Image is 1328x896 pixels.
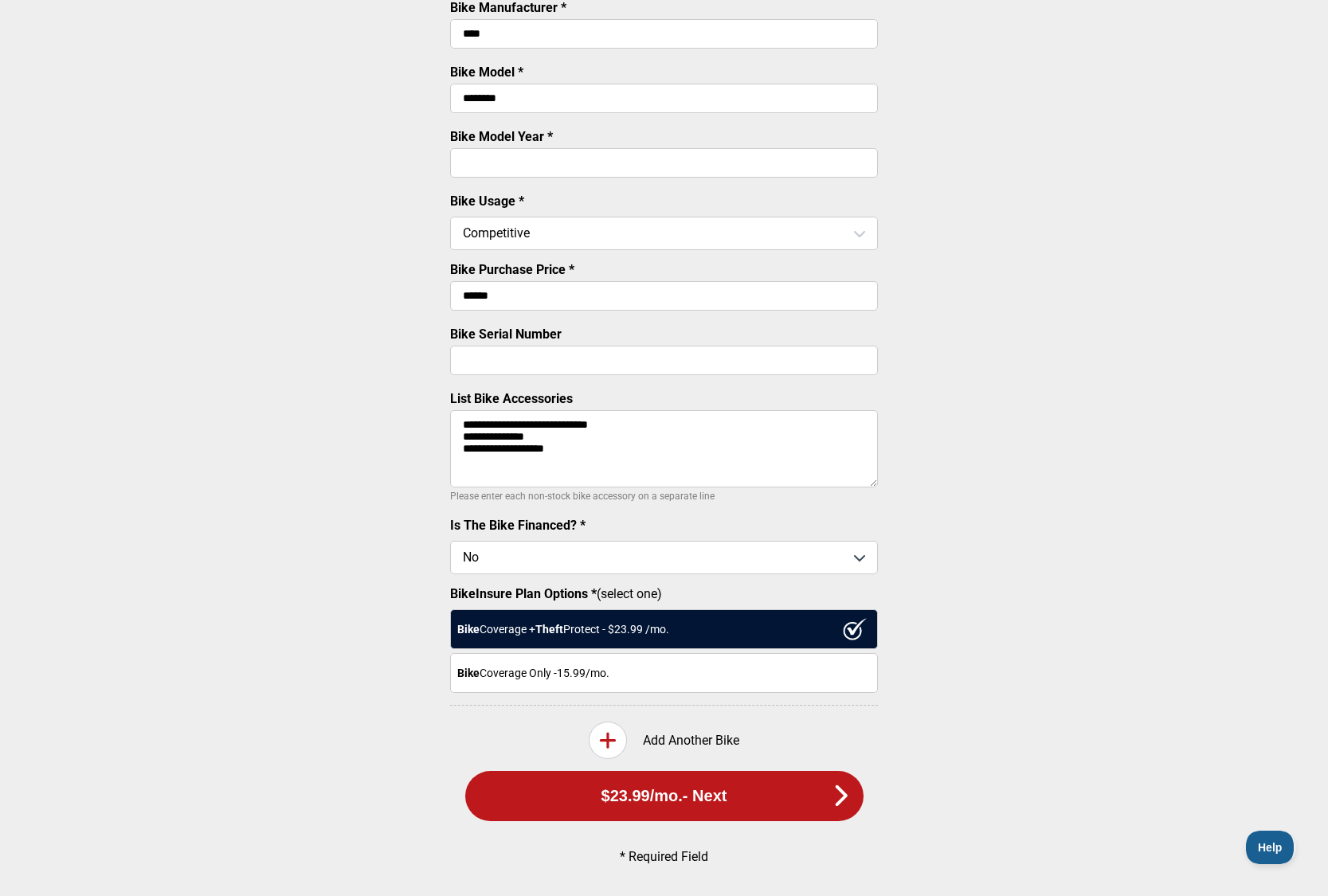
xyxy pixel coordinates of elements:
strong: BikeInsure Plan Options * [450,586,597,601]
img: ux1sgP1Haf775SAghJI38DyDlYP+32lKFAAAAAElFTkSuQmCC [843,618,867,640]
strong: Bike [457,623,480,636]
label: Bike Model * [450,65,523,80]
p: Please enter each non-stock bike accessory on a separate line [450,487,878,506]
label: Bike Serial Number [450,327,562,342]
label: (select one) [450,586,878,601]
strong: Bike [457,667,480,679]
strong: Theft [535,623,563,636]
label: Bike Usage * [450,194,524,209]
span: /mo. [650,787,683,805]
div: Add Another Bike [450,722,878,759]
div: Coverage + Protect - $ 23.99 /mo. [450,609,878,649]
label: Bike Purchase Price * [450,262,574,277]
div: Coverage Only - 15.99 /mo. [450,653,878,693]
button: $23.99/mo.- Next [465,771,864,821]
label: List Bike Accessories [450,391,573,406]
iframe: Toggle Customer Support [1246,831,1296,864]
p: * Required Field [477,849,852,864]
label: Bike Model Year * [450,129,553,144]
label: Is The Bike Financed? * [450,518,586,533]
